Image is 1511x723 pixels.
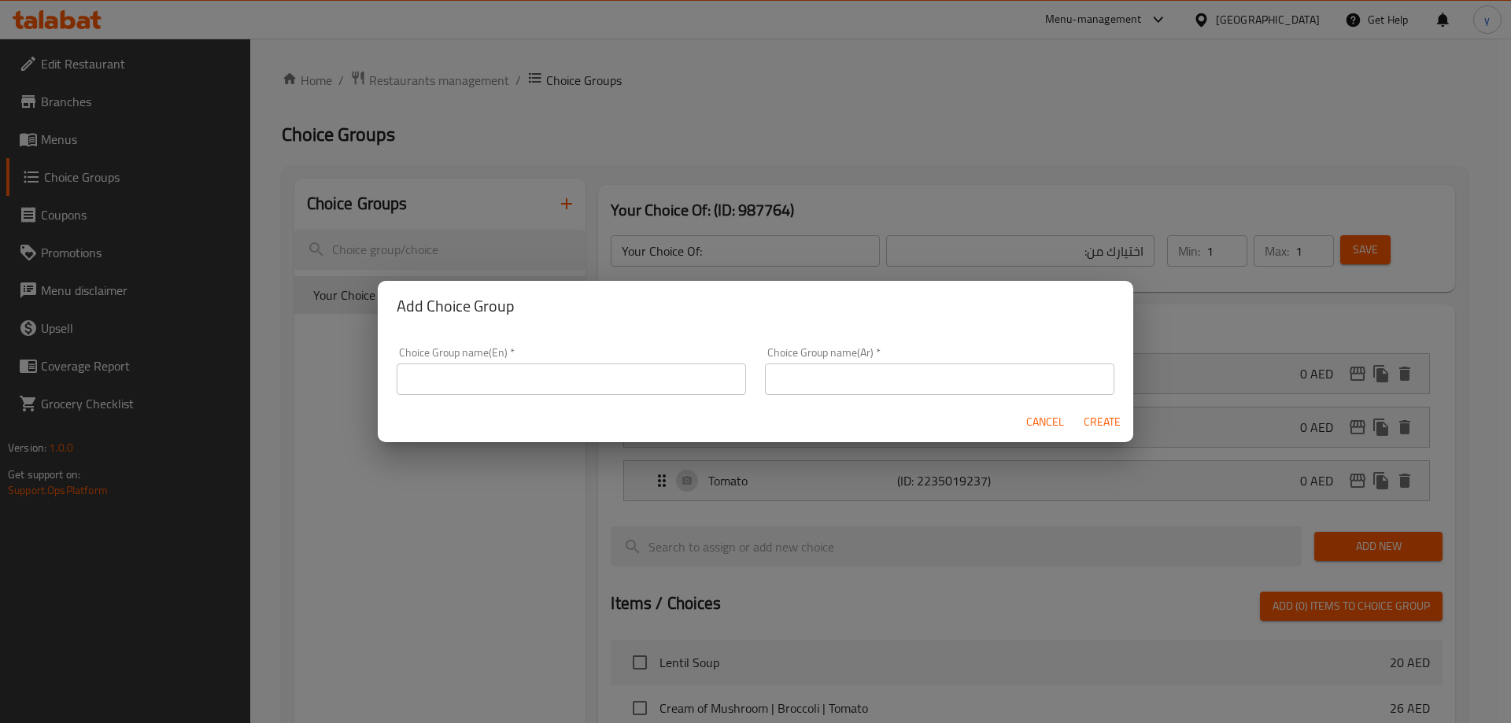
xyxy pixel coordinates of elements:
[1083,412,1121,432] span: Create
[397,293,1114,319] h2: Add Choice Group
[765,363,1114,395] input: Please enter Choice Group name(ar)
[1020,408,1070,437] button: Cancel
[1077,408,1127,437] button: Create
[397,363,746,395] input: Please enter Choice Group name(en)
[1026,412,1064,432] span: Cancel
